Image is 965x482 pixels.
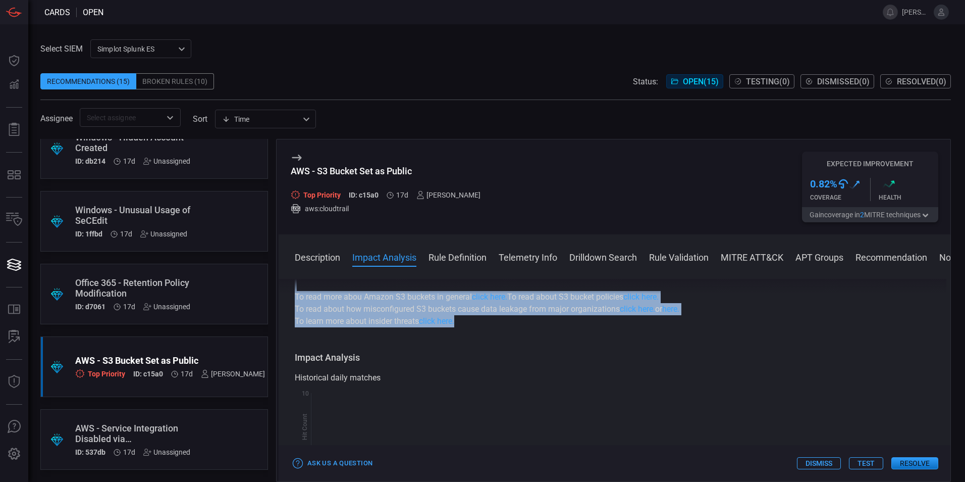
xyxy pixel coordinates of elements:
div: AWS - S3 Bucket Set as Public [75,355,265,366]
button: Gaincoverage in2MITRE techniques [802,207,938,222]
button: Dashboard [2,49,26,73]
div: AWS - S3 Bucket Set as Public [291,166,489,176]
button: Notes [939,251,963,263]
button: Testing(0) [729,74,794,88]
div: Unassigned [140,230,187,238]
button: Description [295,251,340,263]
span: 2 [860,211,864,219]
span: Sep 09, 2025 4:48 AM [123,448,135,456]
p: Simplot Splunk ES [97,44,175,54]
span: Open ( 15 ) [683,77,719,86]
button: Telemetry Info [499,251,557,263]
button: Open(15) [666,74,723,88]
span: Assignee [40,114,73,123]
h3: Impact Analysis [295,352,934,364]
button: MITRE ATT&CK [721,251,783,263]
button: Threat Intelligence [2,370,26,394]
span: Cards [44,8,70,17]
span: Sep 09, 2025 4:48 AM [123,157,135,165]
div: Coverage [810,194,870,201]
a: click here. [472,292,507,302]
button: Detections [2,73,26,97]
h5: ID: db214 [75,157,105,165]
a: click here. [623,292,659,302]
button: Impact Analysis [352,251,416,263]
div: Unassigned [143,303,190,311]
div: Historical daily matches [295,372,934,384]
div: Windows - Hidden Account Created [75,132,195,153]
div: Office 365 - Retention Policy Modification [75,277,195,299]
button: Inventory [2,208,26,232]
div: Health [879,194,939,201]
h5: ID: d7061 [75,303,105,311]
button: Cards [2,253,26,277]
div: Recommendations (15) [40,73,136,89]
div: Broken Rules (10) [136,73,214,89]
h5: ID: c15a0 [349,191,379,200]
div: AWS - Service Integration Disabled via DisableAWSServiceAccess [75,423,195,444]
button: Drilldown Search [569,251,637,263]
label: sort [193,114,207,124]
h5: ID: 537db [75,448,105,456]
div: Time [222,114,300,124]
p: To learn more about insider threats [295,315,934,327]
p: To read more abou Amazon S3 buckets in general To read about S3 bucket policies [295,291,934,303]
button: Test [849,457,883,469]
a: click here. [419,316,454,326]
button: Open [163,111,177,125]
button: Dismissed(0) [800,74,874,88]
div: Windows - Unusual Usage of SeCEdit [75,205,195,226]
button: Rule Catalog [2,298,26,322]
span: Sep 09, 2025 4:48 AM [120,230,132,238]
button: APT Groups [795,251,843,263]
span: Sep 09, 2025 4:48 AM [123,303,135,311]
button: Ask Us A Question [2,415,26,439]
span: Status: [633,77,658,86]
span: [PERSON_NAME].[PERSON_NAME] [902,8,930,16]
button: Recommendation [855,251,927,263]
a: here. [662,304,679,314]
span: Dismissed ( 0 ) [817,77,870,86]
span: Sep 09, 2025 4:48 AM [181,370,193,378]
h3: 0.82 % [810,178,837,190]
div: [PERSON_NAME] [201,370,265,378]
button: Dismiss [797,457,841,469]
button: MITRE - Detection Posture [2,163,26,187]
div: Unassigned [143,448,190,456]
h5: Expected Improvement [802,160,938,168]
div: aws:cloudtrail [291,204,489,214]
span: Sep 09, 2025 4:48 AM [396,191,408,199]
button: Preferences [2,442,26,466]
div: Top Priority [291,190,341,200]
div: Unassigned [143,157,190,165]
button: Rule Validation [649,251,709,263]
div: Top Priority [75,369,125,378]
h5: ID: c15a0 [133,370,163,378]
button: Reports [2,118,26,142]
button: Resolve [891,457,938,469]
a: click here. [620,304,655,314]
text: 10 [302,390,309,397]
input: Select assignee [83,111,161,124]
span: Resolved ( 0 ) [897,77,946,86]
button: Ask Us a Question [291,456,375,471]
text: Hit Count [301,414,308,441]
span: open [83,8,103,17]
label: Select SIEM [40,44,83,54]
span: Testing ( 0 ) [746,77,790,86]
p: To read about how misconfigured S3 buckets cause data leakage from major organizations or [295,303,934,315]
button: Rule Definition [428,251,487,263]
div: [PERSON_NAME] [416,191,480,199]
button: Resolved(0) [880,74,951,88]
button: ALERT ANALYSIS [2,325,26,349]
h5: ID: 1ffbd [75,230,102,238]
